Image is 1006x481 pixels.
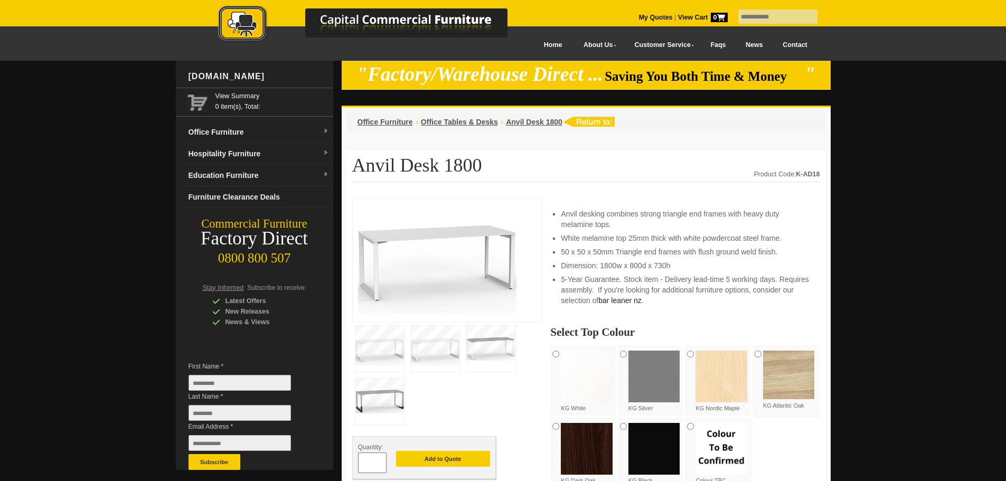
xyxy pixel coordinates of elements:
[561,247,809,257] li: 50 x 50 x 50mm Triangle end frames with flush ground weld finish.
[184,121,333,143] a: Office Furnituredropdown
[189,361,307,372] span: First Name *
[184,61,333,92] div: [DOMAIN_NAME]
[189,454,240,470] button: Subscribe
[695,351,747,402] img: KG Nordic Maple
[678,14,728,21] strong: View Cart
[421,118,498,126] a: Office Tables & Desks
[561,423,613,475] img: KG Dark Oak
[416,117,418,127] li: ›
[562,117,615,127] img: return to
[561,274,809,306] li: 5-Year Guarantee. Stock item - Delivery lead-time 5 working days. Requires assembly. If you're lo...
[215,91,329,101] a: View Summary
[189,5,559,44] img: Capital Commercial Furniture Logo
[247,284,306,291] span: Subscribe to receive:
[561,209,809,230] li: Anvil desking combines strong triangle end frames with heavy duty melamine tops.
[323,172,329,178] img: dropdown
[189,5,559,47] a: Capital Commercial Furniture Logo
[804,63,815,85] em: "
[628,351,680,402] img: KG Silver
[358,444,383,451] span: Quantity:
[501,117,503,127] li: ›
[323,128,329,135] img: dropdown
[176,216,333,231] div: Commercial Furniture
[189,375,291,391] input: First Name *
[695,423,747,475] img: Colour TBC
[215,91,329,110] span: 0 item(s), Total:
[189,421,307,432] span: Email Address *
[598,296,642,305] a: bar leaner nz
[763,351,815,399] img: KG Atlantic Oak
[773,33,817,57] a: Contact
[184,143,333,165] a: Hospitality Furnituredropdown
[396,451,490,467] button: Add to Quote
[736,33,773,57] a: News
[358,118,413,126] a: Office Furniture
[639,14,673,21] a: My Quotes
[605,69,803,83] span: Saving You Both Time & Money
[695,351,747,412] label: KG Nordic Maple
[676,14,727,21] a: View Cart0
[506,118,562,126] a: Anvil Desk 1800
[561,351,613,412] label: KG White
[323,150,329,156] img: dropdown
[561,260,809,271] li: Dimension: 1800w x 800d x 730h
[763,351,815,410] label: KG Atlantic Oak
[212,296,313,306] div: Latest Offers
[356,63,603,85] em: "Factory/Warehouse Direct ...
[352,155,820,182] h1: Anvil Desk 1800
[184,165,333,186] a: Education Furnituredropdown
[754,169,820,180] div: Product Code:
[189,391,307,402] span: Last Name *
[561,351,613,402] img: KG White
[628,351,680,412] label: KG Silver
[711,13,728,22] span: 0
[203,284,244,291] span: Stay Informed
[623,33,700,57] a: Customer Service
[189,435,291,451] input: Email Address *
[572,33,623,57] a: About Us
[212,317,313,327] div: News & Views
[184,186,333,208] a: Furniture Clearance Deals
[550,327,820,337] h2: Select Top Colour
[212,306,313,317] div: New Releases
[176,231,333,246] div: Factory Direct
[189,405,291,421] input: Last Name *
[358,204,516,313] img: Anvil Desk 1800
[796,171,820,178] strong: K-AD18
[628,423,680,475] img: KG Black
[701,33,736,57] a: Faqs
[176,246,333,266] div: 0800 800 507
[561,233,809,243] li: White melamine top 25mm thick with white powdercoat steel frame.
